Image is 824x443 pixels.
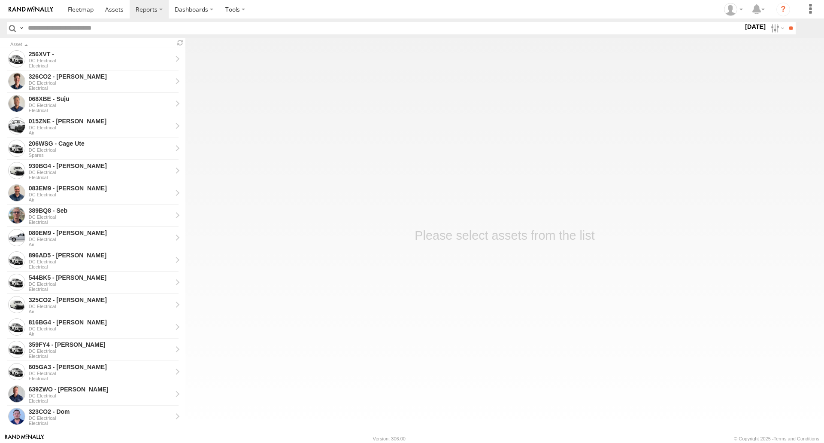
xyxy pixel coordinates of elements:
[29,348,172,354] div: DC Electrical
[29,259,172,264] div: DC Electrical
[29,103,172,108] div: DC Electrical
[29,264,172,269] div: Electrical
[743,22,767,31] label: [DATE]
[10,43,172,47] div: Click to Sort
[29,214,172,220] div: DC Electrical
[29,251,172,259] div: 896AD5 - Andrew M - View Asset History
[29,153,172,158] div: Spares
[29,170,172,175] div: DC Electrical
[29,393,172,398] div: DC Electrical
[29,184,172,192] div: 083EM9 - Aidan Absolon - View Asset History
[29,408,172,416] div: 323CO2 - Dom - View Asset History
[29,376,172,381] div: Electrical
[29,175,172,180] div: Electrical
[29,108,172,113] div: Electrical
[29,73,172,80] div: 326CO2 - Dougie - View Asset History
[29,140,172,147] div: 206WSG - Cage Ute - View Asset History
[175,39,185,47] span: Refresh
[9,6,53,12] img: rand-logo.svg
[29,197,172,202] div: Air
[29,80,172,86] div: DC Electrical
[29,162,172,170] div: 930BG4 - Phil - View Asset History
[29,207,172,214] div: 389BQ8 - Seb - View Asset History
[734,436,819,441] div: © Copyright 2025 -
[767,22,786,34] label: Search Filter Options
[29,86,172,91] div: Electrical
[29,304,172,309] div: DC Electrical
[29,237,172,242] div: DC Electrical
[721,3,746,16] div: Aaron Cluff
[5,434,44,443] a: Visit our Website
[29,229,172,237] div: 080EM9 - Dan S - View Asset History
[29,296,172,304] div: 325CO2 - Daniel Clark - View Asset History
[29,354,172,359] div: Electrical
[29,274,172,281] div: 544BK5 - Dylan - View Asset History
[29,318,172,326] div: 816BG4 - Thomas L - View Asset History
[29,125,172,130] div: DC Electrical
[29,130,172,135] div: Air
[29,416,172,421] div: DC Electrical
[29,398,172,403] div: Electrical
[29,242,172,247] div: Air
[29,192,172,197] div: DC Electrical
[29,331,172,336] div: Air
[29,147,172,153] div: DC Electrical
[774,436,819,441] a: Terms and Conditions
[373,436,406,441] div: Version: 306.00
[29,58,172,63] div: DC Electrical
[29,50,172,58] div: 256XVT - - View Asset History
[29,341,172,348] div: 359FY4 - Zac F - View Asset History
[29,385,172,393] div: 639ZWO - Alex - View Asset History
[29,220,172,225] div: Electrical
[18,22,25,34] label: Search Query
[29,421,172,426] div: Electrical
[29,326,172,331] div: DC Electrical
[776,3,790,16] i: ?
[29,309,172,314] div: Air
[29,63,172,68] div: Electrical
[29,281,172,287] div: DC Electrical
[29,95,172,103] div: 068XBE - Suju - View Asset History
[29,371,172,376] div: DC Electrical
[29,363,172,371] div: 605GA3 - Jayden Brider - View Asset History
[29,117,172,125] div: 015ZNE - Brendan C - View Asset History
[29,287,172,292] div: Electrical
